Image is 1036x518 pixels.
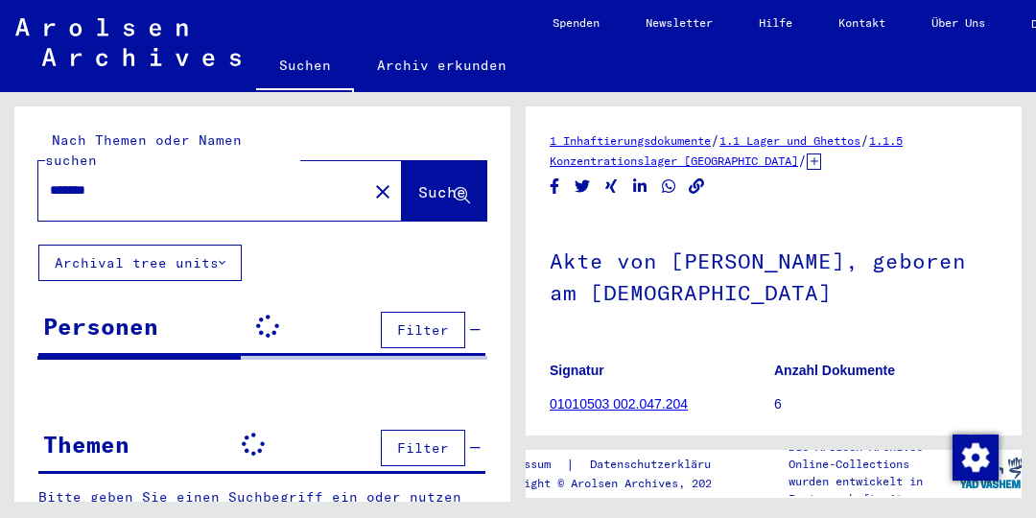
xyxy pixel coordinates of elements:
button: Share on LinkedIn [630,175,650,199]
a: Impressum [490,455,566,475]
a: 1.1 Lager und Ghettos [719,133,860,148]
p: Copyright © Arolsen Archives, 2021 [490,475,747,492]
button: Share on Twitter [573,175,593,199]
img: Zustimmung ändern [953,435,999,481]
span: Filter [397,439,449,457]
button: Suche [402,161,486,221]
span: Suche [418,182,466,201]
p: Die Arolsen Archives Online-Collections [789,438,959,473]
b: Signatur [550,363,604,378]
button: Share on Facebook [545,175,565,199]
button: Filter [381,430,465,466]
button: Share on WhatsApp [659,175,679,199]
b: Anzahl Dokumente [774,363,895,378]
div: Personen [43,309,158,343]
span: Filter [397,321,449,339]
a: Archiv erkunden [354,42,530,88]
button: Copy link [687,175,707,199]
h1: Akte von [PERSON_NAME], geboren am [DEMOGRAPHIC_DATA] [550,217,998,333]
button: Filter [381,312,465,348]
span: / [711,131,719,149]
a: Datenschutzerklärung [575,455,747,475]
mat-icon: close [371,180,394,203]
p: 6 [774,394,998,414]
a: 1 Inhaftierungsdokumente [550,133,711,148]
a: Suchen [256,42,354,92]
p: wurden entwickelt in Partnerschaft mit [789,473,959,507]
div: Themen [43,427,129,461]
div: | [490,455,747,475]
mat-label: Nach Themen oder Namen suchen [45,131,242,169]
button: Clear [364,172,402,210]
span: / [860,131,869,149]
img: Arolsen_neg.svg [15,18,241,66]
a: 01010503 002.047.204 [550,396,688,412]
button: Archival tree units [38,245,242,281]
span: / [798,152,807,169]
button: Share on Xing [601,175,622,199]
